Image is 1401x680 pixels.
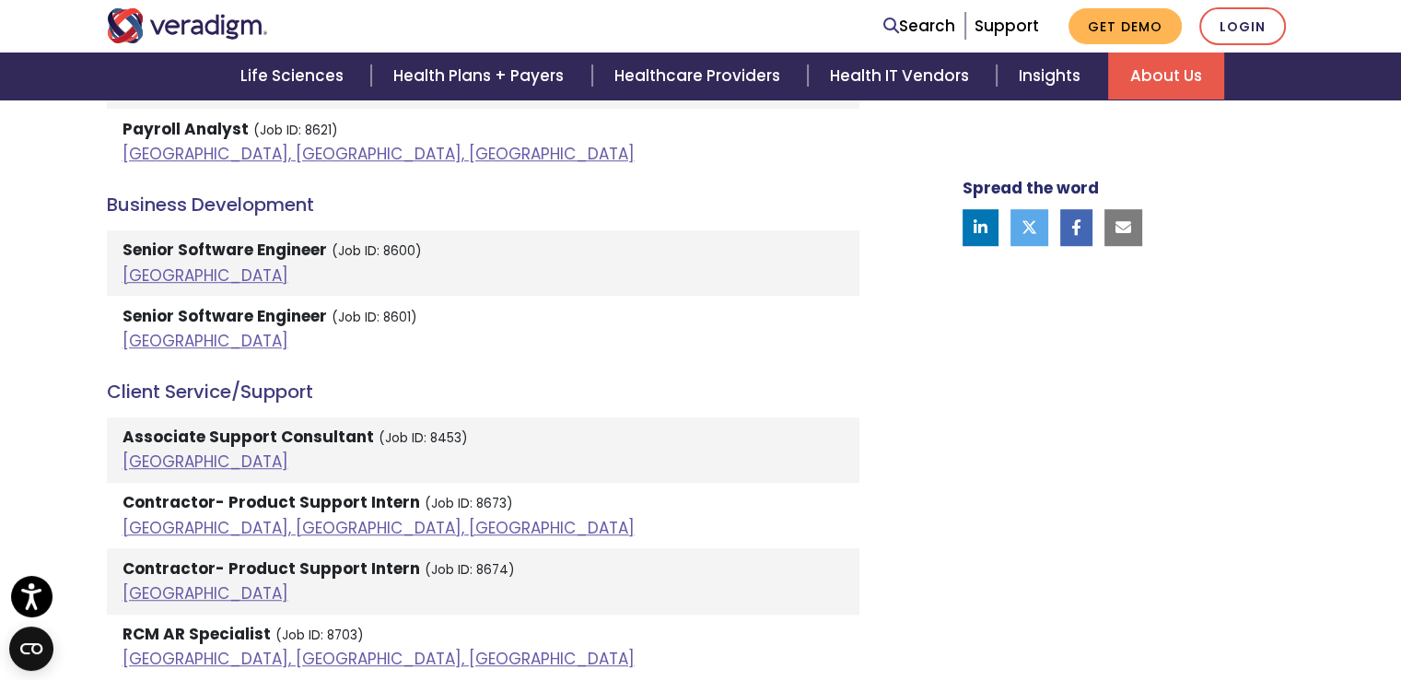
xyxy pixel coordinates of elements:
[123,264,288,287] a: [GEOGRAPHIC_DATA]
[883,14,955,39] a: Search
[123,118,249,140] strong: Payroll Analyst
[9,627,53,671] button: Open CMP widget
[253,122,338,139] small: (Job ID: 8621)
[123,557,420,580] strong: Contractor- Product Support Intern
[123,491,420,513] strong: Contractor- Product Support Intern
[123,305,327,327] strong: Senior Software Engineer
[123,330,288,352] a: [GEOGRAPHIC_DATA]
[218,53,371,100] a: Life Sciences
[1199,7,1286,45] a: Login
[425,561,515,579] small: (Job ID: 8674)
[371,53,591,100] a: Health Plans + Payers
[332,309,417,326] small: (Job ID: 8601)
[808,53,997,100] a: Health IT Vendors
[123,623,271,645] strong: RCM AR Specialist
[592,53,808,100] a: Healthcare Providers
[997,53,1108,100] a: Insights
[123,582,288,604] a: [GEOGRAPHIC_DATA]
[123,451,288,473] a: [GEOGRAPHIC_DATA]
[963,177,1099,199] strong: Spread the word
[123,426,374,448] strong: Associate Support Consultant
[123,143,635,165] a: [GEOGRAPHIC_DATA], [GEOGRAPHIC_DATA], [GEOGRAPHIC_DATA]
[332,242,422,260] small: (Job ID: 8600)
[107,193,859,216] h4: Business Development
[123,239,327,261] strong: Senior Software Engineer
[107,8,268,43] img: Veradigm logo
[975,15,1039,37] a: Support
[123,517,635,539] a: [GEOGRAPHIC_DATA], [GEOGRAPHIC_DATA], [GEOGRAPHIC_DATA]
[123,648,635,670] a: [GEOGRAPHIC_DATA], [GEOGRAPHIC_DATA], [GEOGRAPHIC_DATA]
[123,77,635,100] a: [GEOGRAPHIC_DATA], [GEOGRAPHIC_DATA], [GEOGRAPHIC_DATA]
[425,495,513,512] small: (Job ID: 8673)
[1068,8,1182,44] a: Get Demo
[275,627,364,644] small: (Job ID: 8703)
[1108,53,1224,100] a: About Us
[379,429,468,447] small: (Job ID: 8453)
[107,381,859,403] h4: Client Service/Support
